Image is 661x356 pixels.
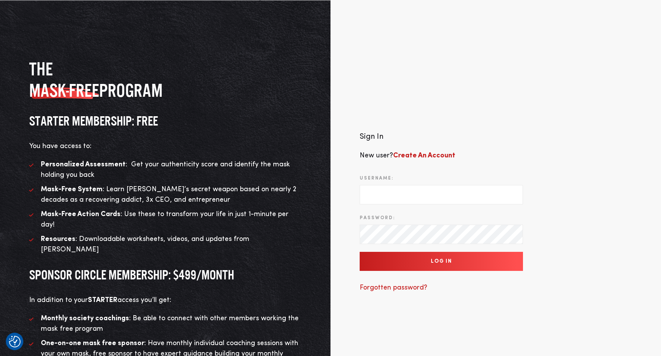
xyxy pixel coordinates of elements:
strong: Personalized Assessment [41,161,126,168]
h3: SPONSOR CIRCLE MEMBERSHIP: $499/MONTH [29,267,301,283]
strong: Monthly society coachings [41,315,129,322]
p: You have access to: [29,141,301,152]
img: Revisit consent button [9,336,21,347]
strong: Mask-Free Action Cards [41,211,121,218]
strong: Resources [41,236,75,243]
span: : Downloadable worksheets, videos, and updates from [PERSON_NAME] [41,236,249,253]
span: : Get your authenticity score and identify the mask holding you back [41,161,290,178]
label: Password: [360,215,395,222]
span: : Use these to transform your life in just 1-minute per day! [41,211,289,228]
strong: Mask-Free System [41,186,103,193]
a: Forgotten password? [360,284,427,291]
span: Sign In [360,133,383,141]
strong: STARTER [88,297,117,304]
span: New user? [360,152,455,159]
span: MASK-FREE [29,80,99,101]
span: : Learn [PERSON_NAME]’s secret weapon based on nearly 2 decades as a recovering addict, 3x CEO, a... [41,186,296,203]
label: Username: [360,175,393,182]
input: Log In [360,252,523,271]
h2: The program [29,58,301,101]
a: Create An Account [393,152,455,159]
li: : Be able to connect with other members working the mask free program [29,313,301,334]
strong: One-on-one mask free sponsor [41,340,144,347]
p: In addition to your access you’ll get: [29,295,301,305]
h3: STARTER MEMBERSHIP: FREE [29,113,301,129]
button: Consent Preferences [9,336,21,347]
